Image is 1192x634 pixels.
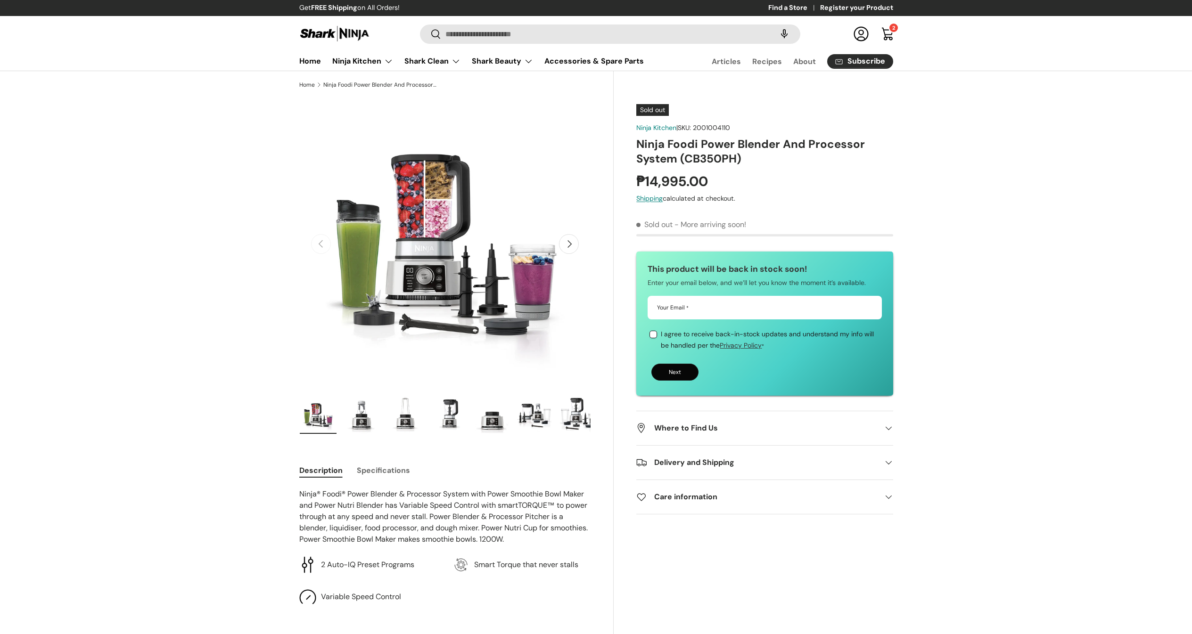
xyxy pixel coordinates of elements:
[474,559,578,570] p: Smart Torque that never stalls
[299,460,343,481] button: Description
[636,123,676,132] a: Ninja Kitchen
[636,446,893,480] summary: Delivery and Shipping
[300,396,337,434] img: ninja-foodi-power-blender-and-processor-system-full-view-with-sample-contents-sharkninja-philippines
[636,219,673,229] span: Sold out
[343,396,380,434] img: Ninja Foodi Power Blender And Processor System (CB350PH)
[693,123,730,132] span: 2001004110
[661,330,874,350] span: I agree to receive back-in-stock updates and understand my info will be handled per the
[720,341,762,350] a: Privacy Policy
[517,396,553,434] img: Ninja Foodi Power Blender And Processor System (CB350PH)
[560,396,597,434] img: Ninja Foodi Power Blender And Processor System (CB350PH)
[678,123,691,132] span: SKU:
[332,52,393,71] a: Ninja Kitchen
[892,24,895,31] span: 2
[827,54,893,69] a: Subscribe
[769,24,799,44] speech-search-button: Search by voice
[323,82,436,88] a: Ninja Foodi Power Blender And Processor System (CB350PH)
[466,52,539,71] summary: Shark Beauty
[404,52,460,71] a: Shark Clean
[311,3,357,12] strong: FREE Shipping
[712,52,741,71] a: Articles
[299,52,321,70] a: Home
[299,82,315,88] a: Home
[676,123,730,132] span: |
[299,52,644,71] nav: Primary
[299,3,400,13] p: Get on All Orders!
[321,591,401,602] p: Variable Speed Control
[386,396,423,434] img: Ninja Foodi Power Blender And Processor System (CB350PH)
[689,52,893,71] nav: Secondary
[636,137,893,166] h1: Ninja Foodi Power Blender And Processor System (CB350PH)
[321,559,414,570] p: 2 Auto-IQ Preset Programs
[847,57,885,65] span: Subscribe
[648,263,881,275] h3: This product will be back in stock soon!
[299,24,370,43] img: Shark Ninja Philippines
[636,491,878,503] h2: Care information
[430,396,467,434] img: Ninja Foodi Power Blender And Processor System (CB350PH)
[636,423,878,434] h2: Where to Find Us
[793,52,816,71] a: About
[752,52,782,71] a: Recipes
[636,172,710,190] strong: ₱14,995.00
[651,364,699,381] button: Next
[327,52,399,71] summary: Ninja Kitchen
[648,277,881,289] p: Enter your email below, and we’ll let you know the moment it’s available.
[674,219,746,229] p: - More arriving soon!
[636,194,663,203] a: Shipping
[299,81,614,89] nav: Breadcrumbs
[357,460,410,481] button: Specifications
[299,488,591,545] p: Ninja® Foodi® Power Blender & Processor System with Power Smoothie Bowl Maker and Power Nutri Ble...
[768,3,820,13] a: Find a Store
[473,396,510,434] img: Ninja Foodi Power Blender And Processor System (CB350PH)
[472,52,533,71] a: Shark Beauty
[636,194,893,203] div: calculated at checkout.
[299,98,591,437] media-gallery: Gallery Viewer
[636,480,893,514] summary: Care information
[820,3,893,13] a: Register your Product
[544,52,644,70] a: Accessories & Spare Parts
[636,411,893,445] summary: Where to Find Us
[399,52,466,71] summary: Shark Clean
[636,457,878,468] h2: Delivery and Shipping
[636,104,669,116] span: Sold out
